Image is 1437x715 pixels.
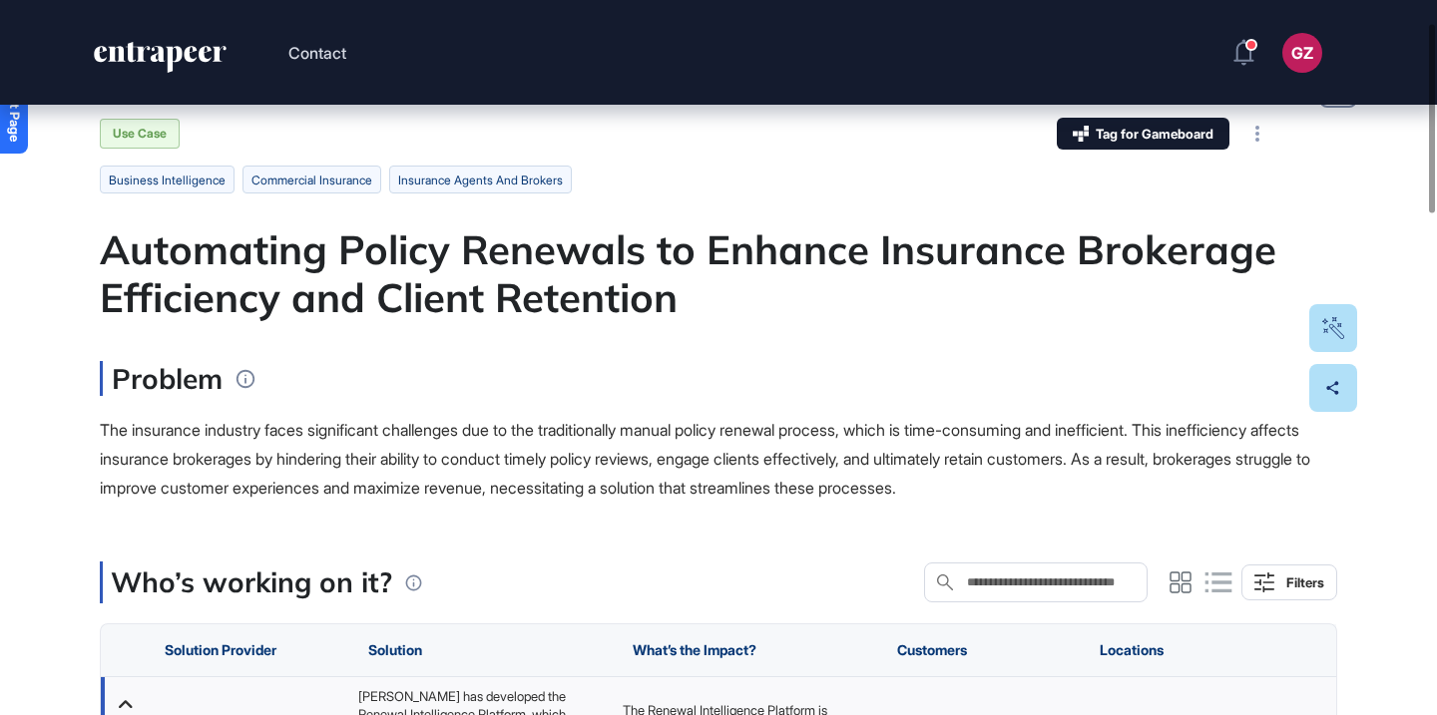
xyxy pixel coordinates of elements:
[1282,33,1322,73] button: GZ
[1241,564,1337,600] button: Filters
[368,642,422,658] span: Solution
[165,642,276,658] span: Solution Provider
[242,166,381,193] li: commercial insurance
[389,166,572,193] li: insurance agents and brokers
[100,119,180,149] div: Use Case
[1096,128,1213,141] span: Tag for Gameboard
[100,166,235,193] li: business intelligence
[100,420,1310,498] span: The insurance industry faces significant challenges due to the traditionally manual policy renewa...
[1100,642,1164,658] span: Locations
[897,642,967,658] span: Customers
[633,642,756,658] span: What’s the Impact?
[1286,574,1324,590] div: Filters
[8,85,21,142] span: Edit Page
[92,42,229,80] a: entrapeer-logo
[111,561,392,603] p: Who’s working on it?
[288,40,346,66] button: Contact
[100,225,1337,321] div: Automating Policy Renewals to Enhance Insurance Brokerage Efficiency and Client Retention
[100,361,223,396] h3: Problem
